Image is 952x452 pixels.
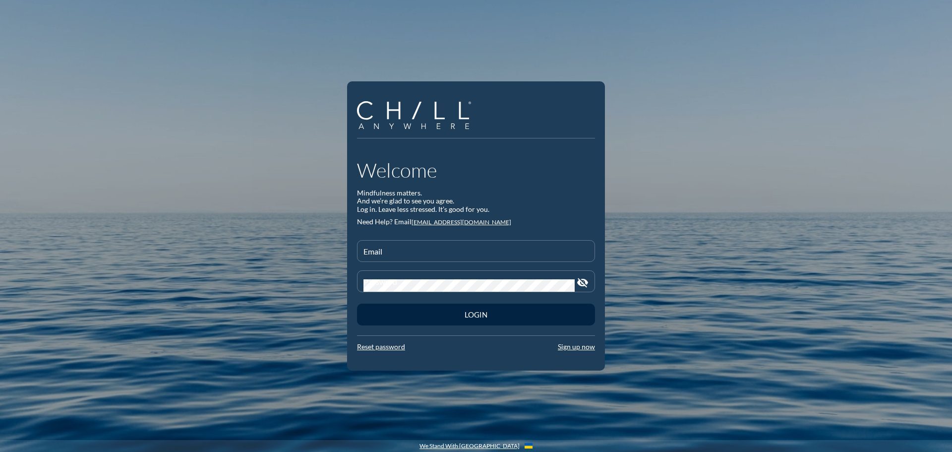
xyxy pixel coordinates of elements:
[577,277,589,289] i: visibility_off
[419,443,520,450] a: We Stand With [GEOGRAPHIC_DATA]
[363,249,589,261] input: Email
[412,218,511,226] a: [EMAIL_ADDRESS][DOMAIN_NAME]
[374,310,578,319] div: Login
[357,101,478,131] a: Company Logo
[357,304,595,325] button: Login
[357,342,405,351] a: Reset password
[357,217,412,226] span: Need Help? Email
[363,279,575,292] input: Password
[357,101,471,129] img: Company Logo
[357,189,595,214] div: Mindfulness matters. And we’re glad to see you agree. Log in. Leave less stressed. It’s good for ...
[558,342,595,351] a: Sign up now
[525,443,533,449] img: Flag_of_Ukraine.1aeecd60.svg
[357,158,595,182] h1: Welcome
